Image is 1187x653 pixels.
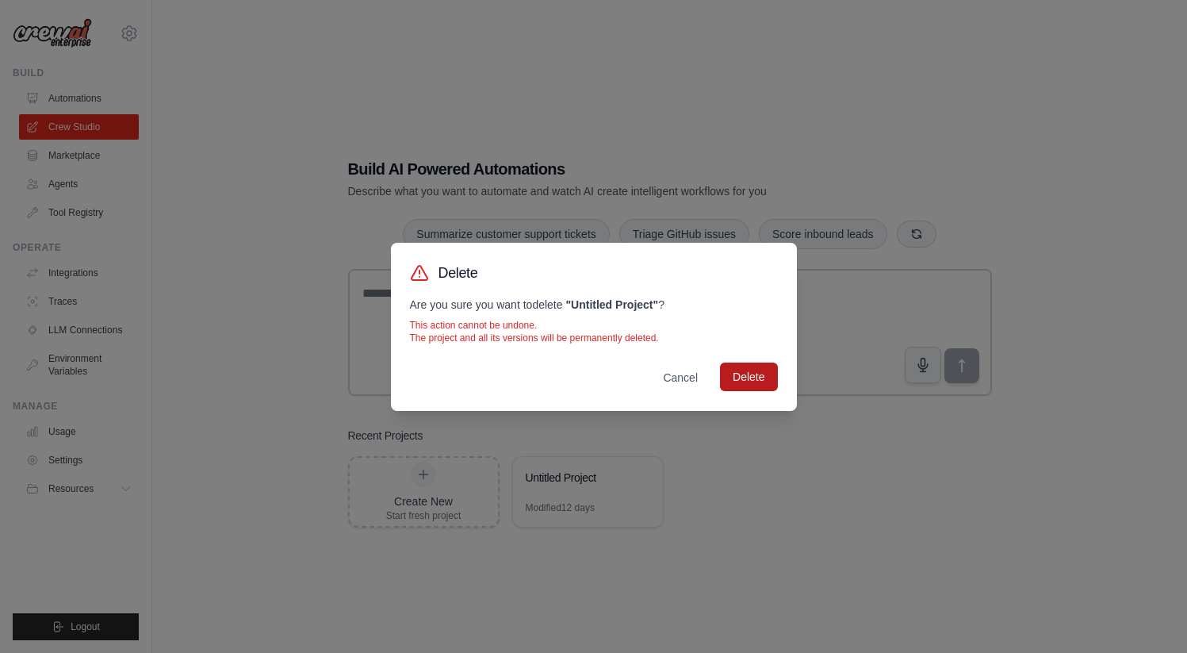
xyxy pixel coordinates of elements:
p: This action cannot be undone. [410,319,778,332]
p: The project and all its versions will be permanently deleted. [410,332,778,344]
strong: " Untitled Project " [565,298,658,311]
p: Are you sure you want to delete ? [410,297,778,313]
button: Cancel [650,363,710,392]
button: Delete [720,363,777,391]
h3: Delete [438,262,478,284]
